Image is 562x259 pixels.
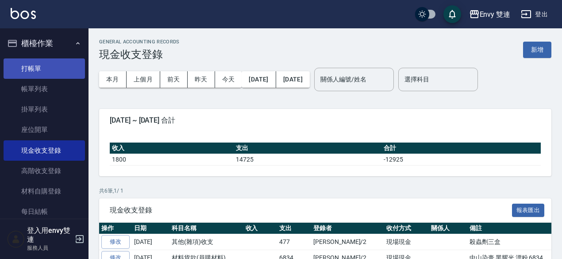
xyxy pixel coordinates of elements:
a: 新增 [523,45,551,54]
th: 科目名稱 [169,223,243,234]
td: [DATE] [132,234,169,250]
th: 收入 [243,223,277,234]
th: 日期 [132,223,169,234]
button: 新增 [523,42,551,58]
a: 高階收支登錄 [4,161,85,181]
th: 合計 [381,143,541,154]
th: 關係人 [429,223,467,234]
a: 每日結帳 [4,201,85,222]
td: 其他(雜項)收支 [169,234,243,250]
p: 服務人員 [27,244,72,252]
img: Logo [11,8,36,19]
th: 操作 [99,223,132,234]
button: Envy 雙連 [466,5,514,23]
p: 共 6 筆, 1 / 1 [99,187,551,195]
a: 打帳單 [4,58,85,79]
td: -12925 [381,154,541,165]
button: 今天 [215,71,242,88]
button: 昨天 [188,71,215,88]
a: 報表匯出 [512,205,545,214]
button: [DATE] [276,71,310,88]
a: 現金收支登錄 [4,140,85,161]
span: 現金收支登錄 [110,206,512,215]
button: 本月 [99,71,127,88]
th: 登錄者 [311,223,384,234]
button: save [443,5,461,23]
button: 櫃檯作業 [4,32,85,55]
td: 現場現金 [384,234,429,250]
th: 收付方式 [384,223,429,234]
a: 修改 [101,235,130,249]
div: Envy 雙連 [480,9,511,20]
a: 帳單列表 [4,79,85,99]
button: [DATE] [242,71,276,88]
td: [PERSON_NAME]/2 [311,234,384,250]
span: [DATE] ~ [DATE] 合計 [110,116,541,125]
img: Person [7,230,25,248]
button: 報表匯出 [512,204,545,217]
button: 前天 [160,71,188,88]
td: 14725 [234,154,381,165]
th: 收入 [110,143,234,154]
a: 掛單列表 [4,99,85,120]
td: 477 [277,234,311,250]
h2: GENERAL ACCOUNTING RECORDS [99,39,180,45]
h5: 登入用envy雙連 [27,226,72,244]
th: 支出 [277,223,311,234]
th: 支出 [234,143,381,154]
a: 材料自購登錄 [4,181,85,201]
td: 1800 [110,154,234,165]
h3: 現金收支登錄 [99,48,180,61]
button: 上個月 [127,71,160,88]
button: 登出 [517,6,551,23]
a: 座位開單 [4,120,85,140]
